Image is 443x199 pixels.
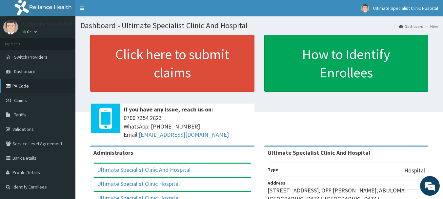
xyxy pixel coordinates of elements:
[124,106,213,113] b: If you have any issue, reach us on:
[14,54,48,60] span: Switch Providers
[12,33,27,49] img: d_794563401_company_1708531726252_794563401
[34,37,110,45] div: Chat with us now
[97,166,191,173] a: Ultimate Specialist Clinic And Hospital
[264,35,429,92] a: How to Identify Enrollees
[139,131,229,138] a: [EMAIL_ADDRESS][DOMAIN_NAME]
[424,24,438,29] li: Here
[3,20,18,34] img: User Image
[23,21,110,27] p: Ultimate Specialist Clinic Hospital
[268,180,285,186] b: Address
[14,69,35,74] span: Dashboard
[268,167,278,172] b: Type
[90,35,254,92] a: Click here to submit claims
[399,24,423,29] a: Dashboard
[14,112,26,118] span: Tariffs
[361,4,369,12] img: User Image
[38,58,91,125] span: We're online!
[14,97,27,103] span: Claims
[124,114,251,139] span: 0700 7354 2623 WhatsApp: [PHONE_NUMBER] Email:
[97,180,180,188] a: Ultimate Specialist Clinic Hospital
[404,166,425,175] p: Hospital
[268,149,370,156] strong: Ultimate Specialist Clinic And Hospital
[3,131,125,154] textarea: Type your message and hit 'Enter'
[373,5,438,11] span: Ultimate Specialist Clinic Hospital
[80,21,438,30] h1: Dashboard - Ultimate Specialist Clinic And Hospital
[108,3,123,19] div: Minimize live chat window
[23,30,39,34] a: Online
[93,149,133,156] b: Administrators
